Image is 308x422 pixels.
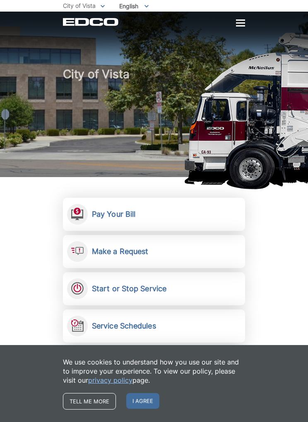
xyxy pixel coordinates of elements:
a: Tell me more [63,393,116,410]
a: Pay Your Bill [63,198,245,231]
a: Service Schedules [63,309,245,343]
a: privacy policy [88,376,132,385]
a: Make a Request [63,235,245,268]
h2: Service Schedules [92,321,156,331]
h2: Pay Your Bill [92,210,135,219]
a: EDCD logo. Return to the homepage. [63,18,118,26]
h1: City of Vista [63,68,245,179]
span: I agree [126,393,159,409]
img: Garbage truck [184,32,308,189]
span: City of Vista [63,2,96,9]
h2: Make a Request [92,247,148,256]
h2: Start or Stop Service [92,284,166,293]
p: We use cookies to understand how you use our site and to improve your experience. To view our pol... [63,357,245,385]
